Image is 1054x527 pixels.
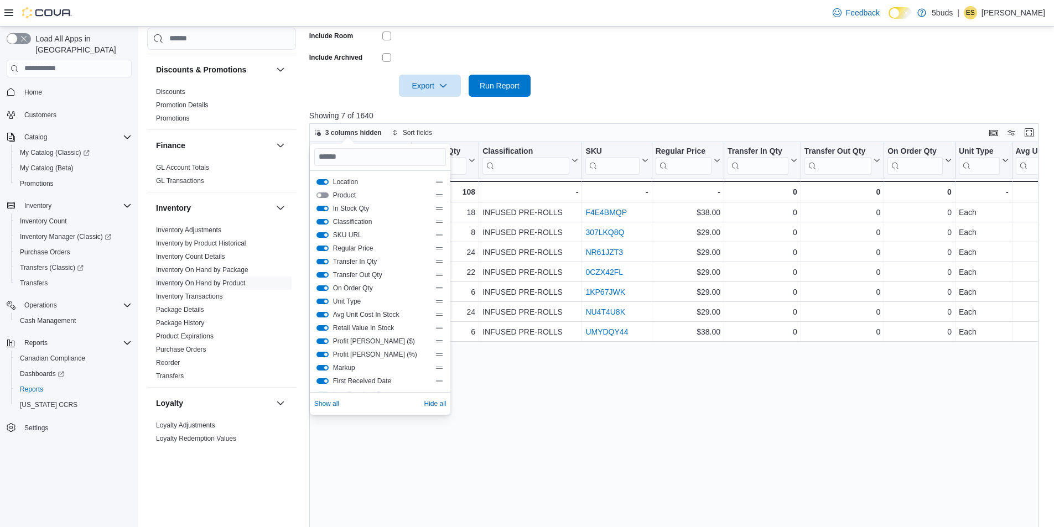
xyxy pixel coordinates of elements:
div: 0 [728,226,797,239]
div: 0 [728,185,797,199]
span: 3 columns hidden [325,128,382,137]
span: Promotions [156,114,190,123]
span: Operations [20,299,132,312]
a: Inventory Count [15,215,71,228]
div: 0 [804,265,880,279]
button: Canadian Compliance [11,351,136,366]
button: Transfer Out Qty [804,146,880,174]
h3: Finance [156,140,185,151]
a: My Catalog (Beta) [15,161,78,175]
span: Retail Value In Stock [333,323,431,332]
div: $38.00 [656,325,720,338]
div: 0 [728,305,797,319]
div: 0 [887,325,952,338]
button: Inventory Count [11,213,136,229]
div: 0 [887,285,952,299]
div: Drag handle [435,244,444,253]
span: Package Details [156,305,204,314]
div: Inventory [147,223,296,387]
div: 0 [804,185,880,199]
span: GL Account Totals [156,163,209,172]
span: Transfer Out Qty [333,270,431,279]
span: SKU URL [333,231,431,239]
div: Each [959,305,1009,319]
span: Transfers [15,276,132,290]
div: 0 [728,206,797,219]
a: Dashboards [15,367,69,380]
div: Drag handle [435,178,444,186]
span: Customers [24,111,56,119]
a: Settings [20,421,53,435]
span: Promotions [15,177,132,190]
button: Avg Unit Cost In Stock [316,312,329,317]
a: Promotions [15,177,58,190]
div: Regular Price [655,146,711,174]
button: Profit Margin ($) [316,338,329,344]
div: Drag handle [435,337,444,346]
span: Profit [PERSON_NAME] (%) [333,350,431,359]
span: Purchase Orders [156,345,206,354]
div: - [585,185,648,199]
span: Transfers [156,372,184,380]
span: Catalog [20,131,132,144]
div: Drag handle [435,217,444,226]
span: Regular Price [333,244,431,253]
button: Catalog [20,131,51,144]
a: 1KP67JWK [585,288,625,296]
label: Include Room [309,32,353,40]
button: Hide all [424,397,446,410]
div: 6 [415,325,475,338]
div: Transfer Out Qty [804,146,871,156]
div: 24 [415,246,475,259]
span: My Catalog (Classic) [20,148,90,157]
button: Reports [2,335,136,351]
span: GL Transactions [156,176,204,185]
div: $38.00 [656,206,720,219]
label: Include Archived [309,53,362,62]
h3: Discounts & Promotions [156,64,246,75]
button: Regular Price [655,146,720,174]
span: Transfer In Qty [333,257,431,266]
button: Catalog [2,129,136,145]
a: Package Details [156,306,204,314]
nav: Complex example [7,80,132,465]
div: 108 [415,185,475,199]
button: Loyalty [274,396,287,410]
span: My Catalog (Beta) [15,161,132,175]
div: Drag handle [435,204,444,213]
div: Each [959,226,1009,239]
div: Drag handle [435,231,444,239]
h3: Loyalty [156,398,183,409]
div: Transfer In Qty [728,146,788,174]
span: On Order Qty [333,284,431,293]
a: Inventory Transactions [156,293,223,300]
span: Operations [24,301,57,310]
img: Cova [22,7,72,18]
button: Inventory [20,199,56,212]
div: Drag handle [435,191,444,200]
a: NR61JZT3 [585,248,623,257]
button: Reports [20,336,52,349]
div: INFUSED PRE-ROLLS [482,265,578,279]
button: On Order Qty [316,285,329,291]
span: Promotion Details [156,101,209,109]
button: My Catalog (Beta) [11,160,136,176]
div: 0 [728,246,797,259]
div: - [482,185,578,199]
a: Transfers (Classic) [11,260,136,275]
button: Location [316,179,329,185]
div: Transfer In Qty [728,146,788,156]
div: Each [959,265,1009,279]
a: Inventory Manager (Classic) [11,229,136,244]
div: Finance [147,161,296,192]
div: 0 [804,325,880,338]
div: Drag handle [435,284,444,293]
button: Retail Value In Stock [316,325,329,331]
div: $29.00 [656,246,720,259]
span: Inventory Count Details [156,252,225,261]
span: [US_STATE] CCRS [20,400,77,409]
h3: Inventory [156,202,191,213]
span: Product [333,191,431,200]
p: 5buds [932,6,953,19]
div: $29.00 [656,226,720,239]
